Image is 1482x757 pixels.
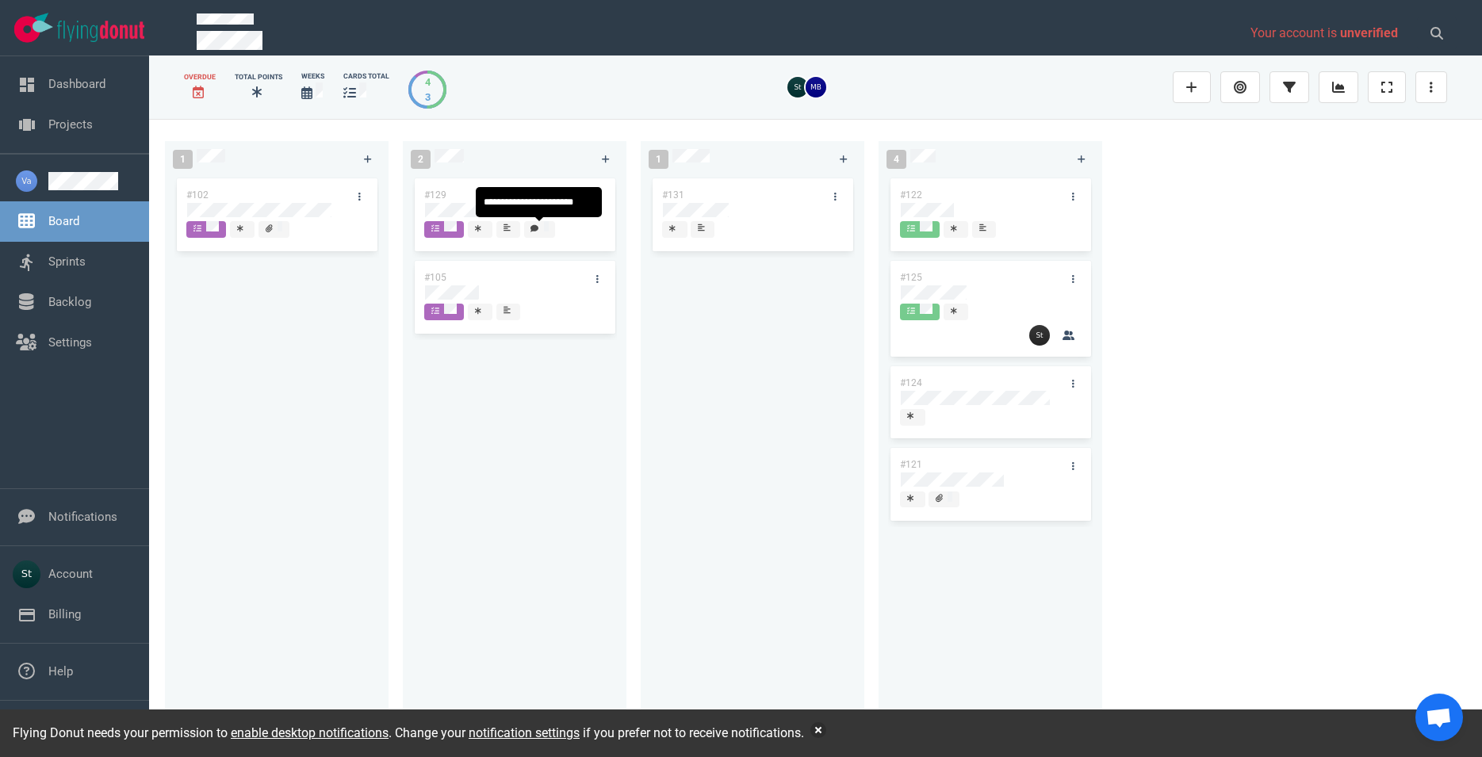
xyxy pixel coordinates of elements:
div: 3 [425,90,431,105]
div: Total Points [235,72,282,82]
div: cards total [343,71,389,82]
a: notification settings [469,725,580,740]
a: #121 [900,459,922,470]
a: Projects [48,117,93,132]
img: Flying Donut text logo [57,21,144,42]
img: 26 [1029,325,1050,346]
a: Settings [48,335,92,350]
a: #129 [424,189,446,201]
span: Flying Donut needs your permission to [13,725,389,740]
a: #124 [900,377,922,388]
span: . Change your if you prefer not to receive notifications. [389,725,804,740]
a: Backlog [48,295,91,309]
img: 26 [806,77,826,97]
span: 2 [411,150,431,169]
a: Notifications [48,510,117,524]
a: #125 [900,272,922,283]
div: 4 [425,75,431,90]
a: Board [48,214,79,228]
a: Account [48,567,93,581]
a: enable desktop notifications [231,725,389,740]
div: Overdue [184,72,216,82]
a: Billing [48,607,81,621]
span: 1 [649,150,668,169]
span: unverified [1340,25,1398,40]
img: 26 [787,77,808,97]
a: Open chat [1415,694,1463,741]
span: 1 [173,150,193,169]
span: Your account is [1250,25,1398,40]
a: #105 [424,272,446,283]
a: Help [48,664,73,679]
a: #131 [662,189,684,201]
a: #122 [900,189,922,201]
a: #102 [186,189,209,201]
div: Weeks [301,71,324,82]
a: Dashboard [48,77,105,91]
a: Sprints [48,254,86,269]
span: 4 [887,150,906,169]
